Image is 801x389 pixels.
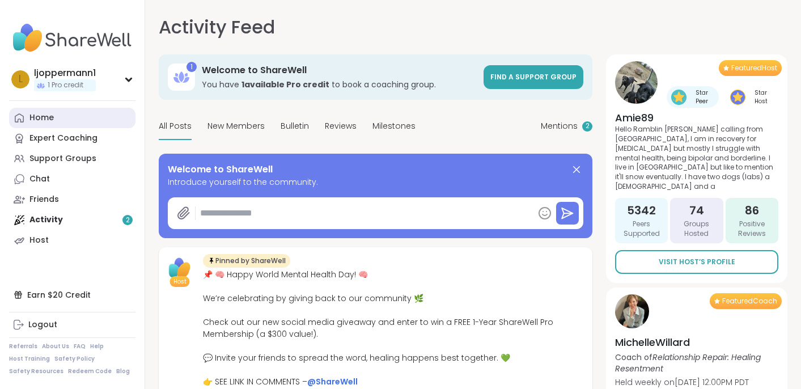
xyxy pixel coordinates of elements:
[615,250,778,274] a: Visit Host’s Profile
[29,174,50,185] div: Chat
[203,254,290,268] div: Pinned by ShareWell
[29,133,98,144] div: Expert Coaching
[9,18,135,58] img: ShareWell Nav Logo
[490,72,577,82] span: Find a support group
[615,111,778,125] h4: Amie89
[675,219,718,239] span: Groups Hosted
[54,355,95,363] a: Safety Policy
[722,297,777,306] span: Featured Coach
[9,230,135,251] a: Host
[372,120,416,132] span: Milestones
[620,219,663,239] span: Peers Supported
[34,67,96,79] div: ljoppermann1
[541,120,578,132] span: Mentions
[9,128,135,149] a: Expert Coaching
[689,88,714,105] span: Star Peer
[203,269,586,388] div: 📌 🧠 Happy World Mental Health Day! 🧠 We’re celebrating by giving back to our community 🌿 Check ou...
[29,194,59,205] div: Friends
[730,90,745,105] img: Star Host
[615,294,649,328] img: MichelleWillard
[731,64,777,73] span: Featured Host
[116,367,130,375] a: Blog
[90,343,104,350] a: Help
[9,169,135,189] a: Chat
[28,319,57,331] div: Logout
[325,120,357,132] span: Reviews
[9,343,37,350] a: Referrals
[173,277,187,286] span: Host
[9,367,63,375] a: Safety Resources
[29,153,96,164] div: Support Groups
[29,112,54,124] div: Home
[9,315,135,335] a: Logout
[281,120,309,132] span: Bulletin
[615,377,778,388] p: Held weekly on [DATE] 12:00PM PDT
[42,343,69,350] a: About Us
[745,202,759,218] span: 86
[627,202,656,218] span: 5342
[9,355,50,363] a: Host Training
[74,343,86,350] a: FAQ
[9,285,135,305] div: Earn $20 Credit
[730,219,774,239] span: Positive Reviews
[9,149,135,169] a: Support Groups
[586,121,590,131] span: 2
[615,125,778,191] p: Hello Ramblin [PERSON_NAME] calling from [GEOGRAPHIC_DATA], I am in recovery for [MEDICAL_DATA] b...
[207,120,265,132] span: New Members
[9,189,135,210] a: Friends
[615,352,761,374] i: Relationship Repair: Healing Resentment
[202,64,477,77] h3: Welcome to ShareWell
[29,235,49,246] div: Host
[187,62,197,72] div: 1
[159,14,275,41] h1: Activity Feed
[9,108,135,128] a: Home
[168,176,583,188] span: Introduce yourself to the community.
[168,163,273,176] span: Welcome to ShareWell
[671,90,686,105] img: Star Peer
[615,61,658,104] img: Amie89
[159,120,192,132] span: All Posts
[615,335,778,349] h4: MichelleWillard
[689,202,704,218] span: 74
[202,79,477,90] h3: You have to book a coaching group.
[748,88,774,105] span: Star Host
[48,81,83,90] span: 1 Pro credit
[615,352,778,374] p: Coach of
[484,65,583,89] a: Find a support group
[19,72,23,87] span: l
[68,367,112,375] a: Redeem Code
[307,376,358,387] a: @ShareWell
[241,79,329,90] b: 1 available Pro credit
[166,254,194,282] img: ShareWell
[659,257,735,267] span: Visit Host’s Profile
